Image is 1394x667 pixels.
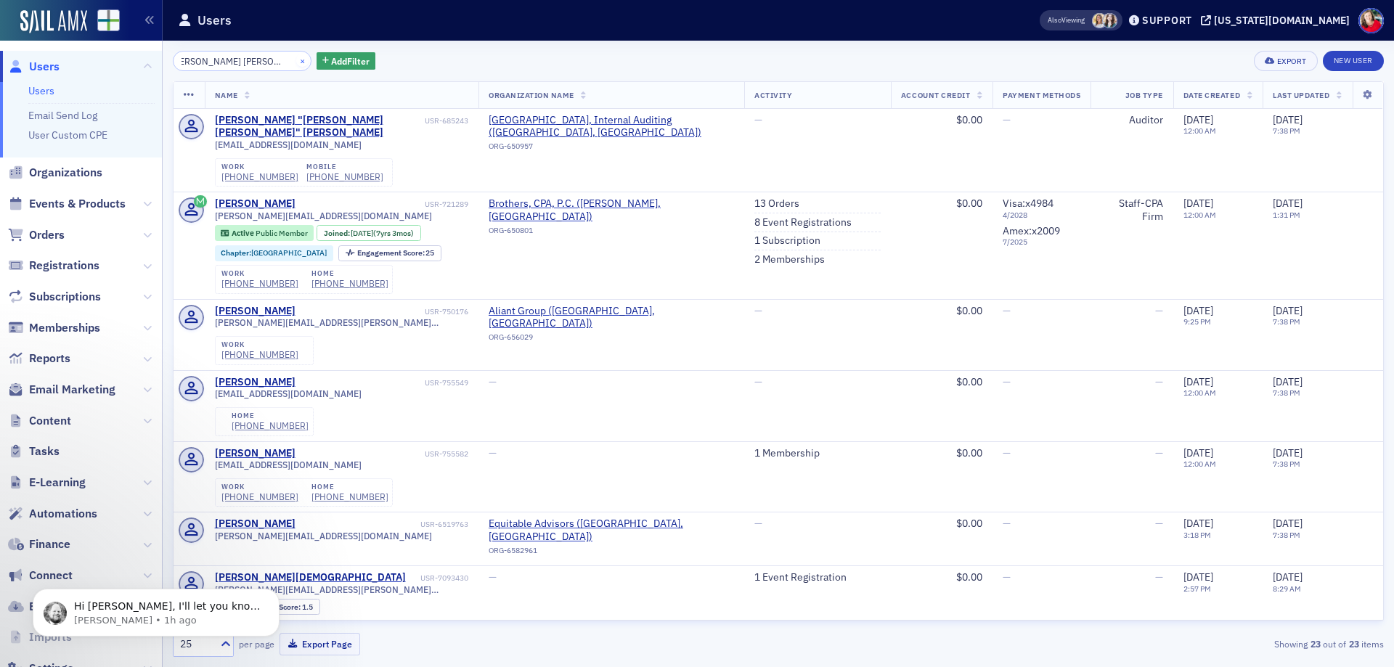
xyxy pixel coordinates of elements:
a: Automations [8,506,97,522]
a: 13 Orders [754,197,799,210]
div: work [221,269,298,278]
time: 8:29 AM [1273,584,1301,594]
span: [DATE] [1273,375,1303,388]
span: Events & Products [29,196,126,212]
span: Aliant Group (Houston, TX) [489,305,734,330]
span: Date Created [1183,90,1240,100]
a: Users [28,84,54,97]
input: Search… [173,51,311,71]
span: [DATE] [1273,570,1303,584]
h1: Users [197,12,232,29]
span: [DATE] [1183,517,1213,530]
a: 1 Event Registration [754,571,847,584]
div: USR-6519763 [298,520,468,529]
span: [DATE] [1273,113,1303,126]
img: SailAMX [20,10,87,33]
time: 12:00 AM [1183,388,1216,398]
div: Joined: 2018-05-17 00:00:00 [317,225,421,241]
span: [PERSON_NAME][EMAIL_ADDRESS][PERSON_NAME][DOMAIN_NAME] [215,584,468,595]
span: Subscriptions [29,289,101,305]
span: Amex : x2009 [1003,224,1060,237]
div: Also [1048,15,1061,25]
div: Active: Active: Public Member [215,225,314,241]
span: — [754,304,762,317]
button: AddFilter [317,52,376,70]
a: [PHONE_NUMBER] [221,349,298,360]
span: $0.00 [956,570,982,584]
div: ORG-650957 [489,142,734,156]
div: ORG-650801 [489,226,734,240]
a: Reports [8,351,70,367]
a: Memberships [8,320,100,336]
span: [PERSON_NAME][EMAIL_ADDRESS][PERSON_NAME][DOMAIN_NAME] [215,317,468,328]
a: [PERSON_NAME] "[PERSON_NAME] [PERSON_NAME]" [PERSON_NAME] [215,114,423,139]
div: ORG-6582961 [489,546,734,560]
div: ORG-656029 [489,332,734,347]
a: View Homepage [87,9,120,34]
div: home [232,412,309,420]
a: Active Public Member [221,229,307,238]
div: Auditor [1101,114,1163,127]
a: Tasks [8,443,60,459]
a: [PHONE_NUMBER] [232,420,309,431]
span: — [1003,113,1011,126]
span: Sarah Lowery [1102,13,1117,28]
span: Auburn University, Internal Auditing (Auburn, AL) [489,114,734,139]
button: × [296,54,309,67]
span: [DATE] [1273,517,1303,530]
div: Export [1277,57,1307,65]
time: 1:31 PM [1273,210,1300,220]
span: Viewing [1048,15,1085,25]
a: Events & Products [8,196,126,212]
time: 2:57 PM [1183,584,1211,594]
span: $0.00 [956,446,982,459]
a: [PHONE_NUMBER] [311,278,388,289]
strong: 23 [1308,637,1323,650]
a: Content [8,413,71,429]
span: [DATE] [1183,570,1213,584]
div: (7yrs 3mos) [351,229,414,238]
time: 7:38 PM [1273,530,1300,540]
div: [US_STATE][DOMAIN_NAME] [1214,14,1350,27]
iframe: Intercom notifications message [11,558,301,660]
div: [PERSON_NAME][DEMOGRAPHIC_DATA] [215,571,406,584]
span: — [1155,570,1163,584]
span: — [754,375,762,388]
span: Last Updated [1273,90,1329,100]
a: Chapter:[GEOGRAPHIC_DATA] [221,248,327,258]
a: Email Marketing [8,382,115,398]
a: Imports [8,629,72,645]
span: Content [29,413,71,429]
button: Export Page [280,633,360,655]
a: [PHONE_NUMBER] [311,491,388,502]
span: Account Credit [901,90,970,100]
a: E-Learning [8,475,86,491]
a: [PHONE_NUMBER] [306,171,383,182]
div: [PERSON_NAME] [215,517,295,531]
div: Chapter: [215,245,334,261]
a: [PERSON_NAME] [215,447,295,460]
a: Equitable Advisors ([GEOGRAPHIC_DATA], [GEOGRAPHIC_DATA]) [489,517,734,543]
div: USR-755549 [298,378,468,388]
span: [DATE] [1183,197,1213,210]
span: $0.00 [956,517,982,530]
span: [PERSON_NAME][EMAIL_ADDRESS][DOMAIN_NAME] [215,531,432,541]
div: [PHONE_NUMBER] [221,278,298,289]
span: Visa : x4984 [1003,197,1053,210]
span: Email Marketing [29,382,115,398]
a: [PERSON_NAME] [215,305,295,318]
div: home [311,483,388,491]
span: E-Learning [29,475,86,491]
a: Registrations [8,258,99,274]
time: 7:38 PM [1273,459,1300,469]
div: mobile [306,163,383,171]
div: Staff-CPA Firm [1101,197,1163,223]
span: [EMAIL_ADDRESS][DOMAIN_NAME] [215,139,362,150]
span: Public Member [256,228,308,238]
